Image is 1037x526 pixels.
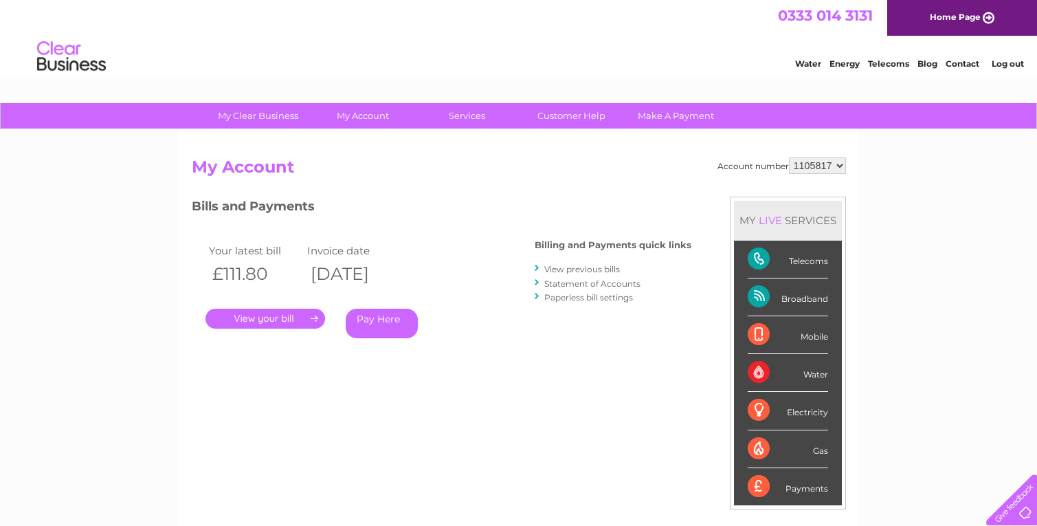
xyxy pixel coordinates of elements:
div: Water [748,354,828,392]
a: Pay Here [346,309,418,338]
div: Payments [748,468,828,505]
a: My Clear Business [201,103,315,129]
div: Mobile [748,316,828,354]
a: Log out [992,58,1024,69]
a: Contact [946,58,979,69]
h2: My Account [192,157,846,184]
a: Paperless bill settings [544,292,633,303]
a: Customer Help [515,103,628,129]
th: [DATE] [304,260,403,288]
div: Clear Business is a trading name of Verastar Limited (registered in [GEOGRAPHIC_DATA] No. 3667643... [194,8,844,67]
div: Gas [748,430,828,468]
th: £111.80 [205,260,304,288]
a: My Account [306,103,419,129]
a: Services [410,103,524,129]
a: Statement of Accounts [544,278,640,289]
a: Energy [829,58,860,69]
a: . [205,309,325,329]
a: Water [795,58,821,69]
td: Invoice date [304,241,403,260]
div: Telecoms [748,241,828,278]
div: Account number [717,157,846,174]
a: Make A Payment [619,103,733,129]
h4: Billing and Payments quick links [535,240,691,250]
div: LIVE [756,214,785,227]
a: 0333 014 3131 [778,7,873,24]
div: MY SERVICES [734,201,842,240]
h3: Bills and Payments [192,197,691,221]
a: Blog [917,58,937,69]
div: Electricity [748,392,828,430]
a: Telecoms [868,58,909,69]
a: View previous bills [544,264,620,274]
div: Broadband [748,278,828,316]
td: Your latest bill [205,241,304,260]
img: logo.png [36,36,107,78]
